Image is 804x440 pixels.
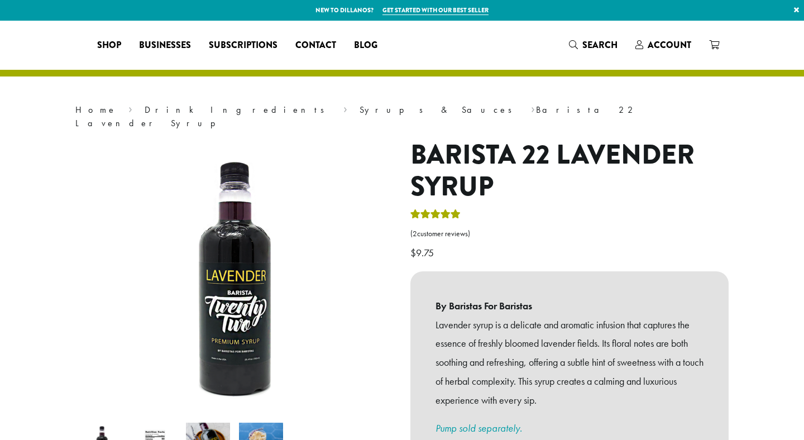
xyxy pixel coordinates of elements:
[88,36,130,54] a: Shop
[145,104,332,116] a: Drink Ingredients
[343,99,347,117] span: ›
[531,99,535,117] span: ›
[410,246,437,259] bdi: 9.75
[435,296,703,315] b: By Baristas For Baristas
[128,99,132,117] span: ›
[435,422,522,434] a: Pump sold separately.
[410,228,729,240] a: (2customer reviews)
[435,315,703,410] p: Lavender syrup is a delicate and aromatic infusion that captures the essence of freshly bloomed l...
[410,208,461,224] div: Rated 5.00 out of 5
[139,39,191,52] span: Businesses
[413,229,417,238] span: 2
[295,39,336,52] span: Contact
[410,246,416,259] span: $
[410,139,729,203] h1: Barista 22 Lavender Syrup
[582,39,618,51] span: Search
[209,39,277,52] span: Subscriptions
[95,139,374,418] img: Barista 22 Lavender Syrup
[382,6,489,15] a: Get started with our best seller
[75,103,729,130] nav: Breadcrumb
[97,39,121,52] span: Shop
[75,104,117,116] a: Home
[354,39,377,52] span: Blog
[360,104,519,116] a: Syrups & Sauces
[648,39,691,51] span: Account
[560,36,626,54] a: Search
